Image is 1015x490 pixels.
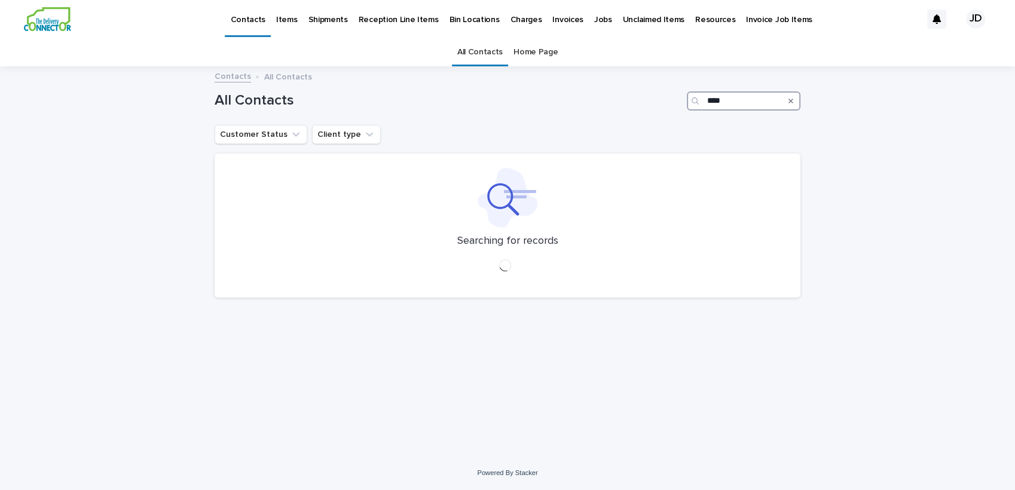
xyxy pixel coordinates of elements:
input: Search [687,91,800,111]
button: Customer Status [215,125,307,144]
h1: All Contacts [215,92,682,109]
a: Powered By Stacker [477,469,537,476]
a: Home Page [513,38,558,66]
p: Searching for records [457,235,558,248]
p: All Contacts [264,69,312,82]
div: JD [966,10,985,29]
button: Client type [312,125,381,144]
a: Contacts [215,69,251,82]
img: aCWQmA6OSGG0Kwt8cj3c [24,7,71,31]
a: All Contacts [457,38,503,66]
